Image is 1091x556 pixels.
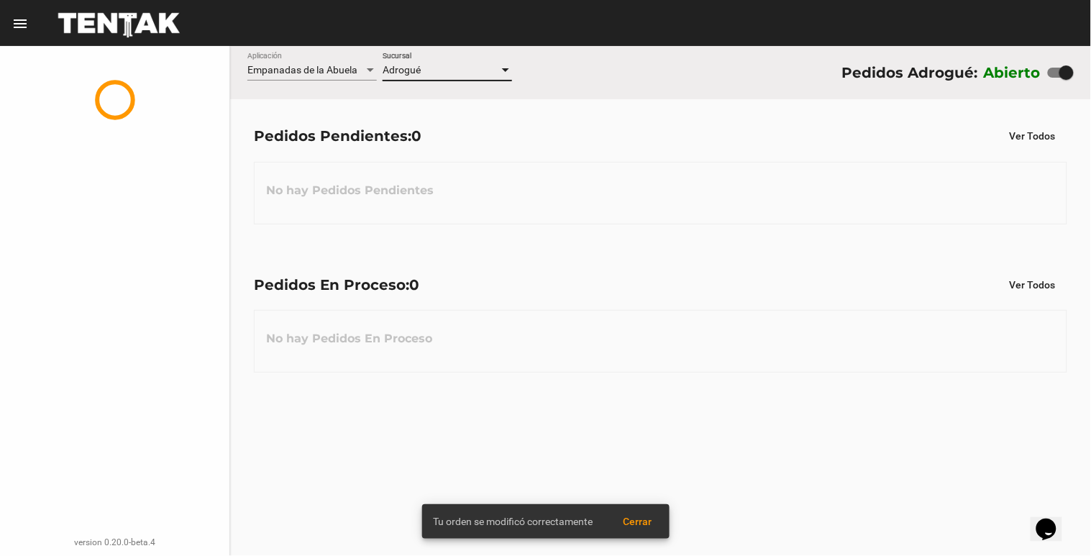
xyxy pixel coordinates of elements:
[841,61,977,84] div: Pedidos Adrogué:
[383,64,421,76] span: Adrogué
[612,509,664,534] button: Cerrar
[254,124,421,147] div: Pedidos Pendientes:
[255,169,445,212] h3: No hay Pedidos Pendientes
[247,64,357,76] span: Empanadas de la Abuela
[411,127,421,145] span: 0
[998,123,1067,149] button: Ver Todos
[624,516,652,527] span: Cerrar
[254,273,419,296] div: Pedidos En Proceso:
[984,61,1041,84] label: Abierto
[1031,498,1077,542] iframe: chat widget
[12,535,218,550] div: version 0.20.0-beta.4
[1010,279,1056,291] span: Ver Todos
[1010,130,1056,142] span: Ver Todos
[998,272,1067,298] button: Ver Todos
[12,15,29,32] mat-icon: menu
[255,317,444,360] h3: No hay Pedidos En Proceso
[434,514,593,529] span: Tu orden se modificó correctamente
[409,276,419,293] span: 0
